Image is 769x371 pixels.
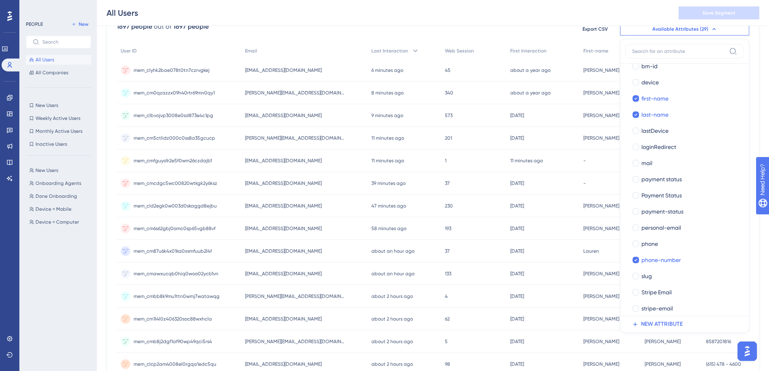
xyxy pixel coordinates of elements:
[445,203,453,209] span: 230
[371,271,415,277] time: about an hour ago
[706,361,741,367] span: (615) 478 - 4600
[445,112,453,119] span: 573
[117,22,152,31] div: 1697 people
[134,112,213,119] span: mem_clbvojvp3008e0sd873e4c1pg
[36,167,58,174] span: New Users
[42,39,84,45] input: Search
[641,319,683,329] span: NEW ATTRIBUTE
[371,203,406,209] time: 47 minutes ago
[641,158,652,168] span: mail
[36,57,54,63] span: All Users
[36,69,68,76] span: All Companies
[510,90,551,96] time: about a year ago
[134,157,212,164] span: mem_cmfguyo1r2e5f0wm26czdajb1
[134,338,212,345] span: mem_cmb8j2dgf1af90wp49qci5rs4
[134,135,215,141] span: mem_cm5ctlidz000c0ss8a35gcucp
[36,102,58,109] span: New Users
[510,248,524,254] time: [DATE]
[652,26,708,32] span: Available Attributes (29)
[583,26,608,32] span: Export CSV
[134,67,210,73] span: mem_clyhk2bae078t0tn7czrvgkej
[445,48,474,54] span: Web Session
[245,67,322,73] span: [EMAIL_ADDRESS][DOMAIN_NAME]
[510,158,543,163] time: 11 minutes ago
[583,90,619,96] span: [PERSON_NAME]
[245,135,346,141] span: [PERSON_NAME][EMAIL_ADDRESS][DOMAIN_NAME]
[173,22,209,31] div: 1697 people
[510,226,524,231] time: [DATE]
[583,293,619,300] span: [PERSON_NAME]
[445,316,450,322] span: 62
[641,239,658,249] span: phone
[134,293,220,300] span: mem_cmbb8k9mu1ttn0wmj7watawqg
[245,248,322,254] span: [EMAIL_ADDRESS][DOMAIN_NAME]
[583,112,619,119] span: [PERSON_NAME]
[641,126,668,136] span: lastDevice
[371,248,415,254] time: about an hour ago
[641,174,682,184] span: payment status
[371,361,413,367] time: about 2 hours ago
[735,339,759,363] iframe: UserGuiding AI Assistant Launcher
[445,361,450,367] span: 98
[583,316,619,322] span: [PERSON_NAME]
[371,180,406,186] time: 39 minutes ago
[641,78,659,87] span: device
[107,7,138,19] div: All Users
[445,338,448,345] span: 5
[245,48,257,54] span: Email
[583,270,619,277] span: [PERSON_NAME]
[26,139,91,149] button: Inactive Users
[445,225,451,232] span: 193
[26,113,91,123] button: Weekly Active Users
[245,157,322,164] span: [EMAIL_ADDRESS][DOMAIN_NAME]
[36,180,81,187] span: Onboarding Agents
[641,287,672,297] span: Stripe Email
[510,271,524,277] time: [DATE]
[245,203,322,209] span: [EMAIL_ADDRESS][DOMAIN_NAME]
[26,101,91,110] button: New Users
[641,94,668,103] span: first-name
[371,158,404,163] time: 11 minutes ago
[583,203,619,209] span: [PERSON_NAME]
[620,23,749,36] button: Available Attributes (29)
[702,10,735,16] span: Save Segment
[371,48,408,54] span: Last Interaction
[26,126,91,136] button: Monthly Active Users
[26,217,96,227] button: Device = Computer
[445,270,451,277] span: 133
[641,110,668,119] span: last-name
[679,6,759,19] button: Save Segment
[641,207,683,216] span: payment-status
[510,48,547,54] span: First Interaction
[632,48,726,54] input: Search for an attribute
[134,225,216,232] span: mem_cm6s62gbj0omc0sp65vgb88vf
[245,225,322,232] span: [EMAIL_ADDRESS][DOMAIN_NAME]
[36,206,71,212] span: Device = Mobile
[445,180,450,187] span: 37
[583,135,619,141] span: [PERSON_NAME]
[69,19,91,29] button: New
[36,128,82,134] span: Monthly Active Users
[245,293,346,300] span: [PERSON_NAME][EMAIL_ADDRESS][DOMAIN_NAME]
[245,112,322,119] span: [EMAIL_ADDRESS][DOMAIN_NAME]
[26,166,96,175] button: New Users
[445,293,448,300] span: 4
[134,361,216,367] span: mem_clcp2am4008el0rgqa1edc5qu
[26,191,96,201] button: Done Onboarding
[371,90,404,96] time: 8 minutes ago
[510,135,524,141] time: [DATE]
[510,293,524,299] time: [DATE]
[245,90,346,96] span: [PERSON_NAME][EMAIL_ADDRESS][DOMAIN_NAME]
[641,271,652,281] span: slug
[583,67,619,73] span: [PERSON_NAME]
[510,316,524,322] time: [DATE]
[36,193,77,199] span: Done Onboarding
[641,142,676,152] span: loginRedirect
[371,339,413,344] time: about 2 hours ago
[510,67,551,73] time: about a year ago
[19,2,50,12] span: Need Help?
[583,48,608,54] span: First-name
[510,113,524,118] time: [DATE]
[641,223,681,233] span: personal-email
